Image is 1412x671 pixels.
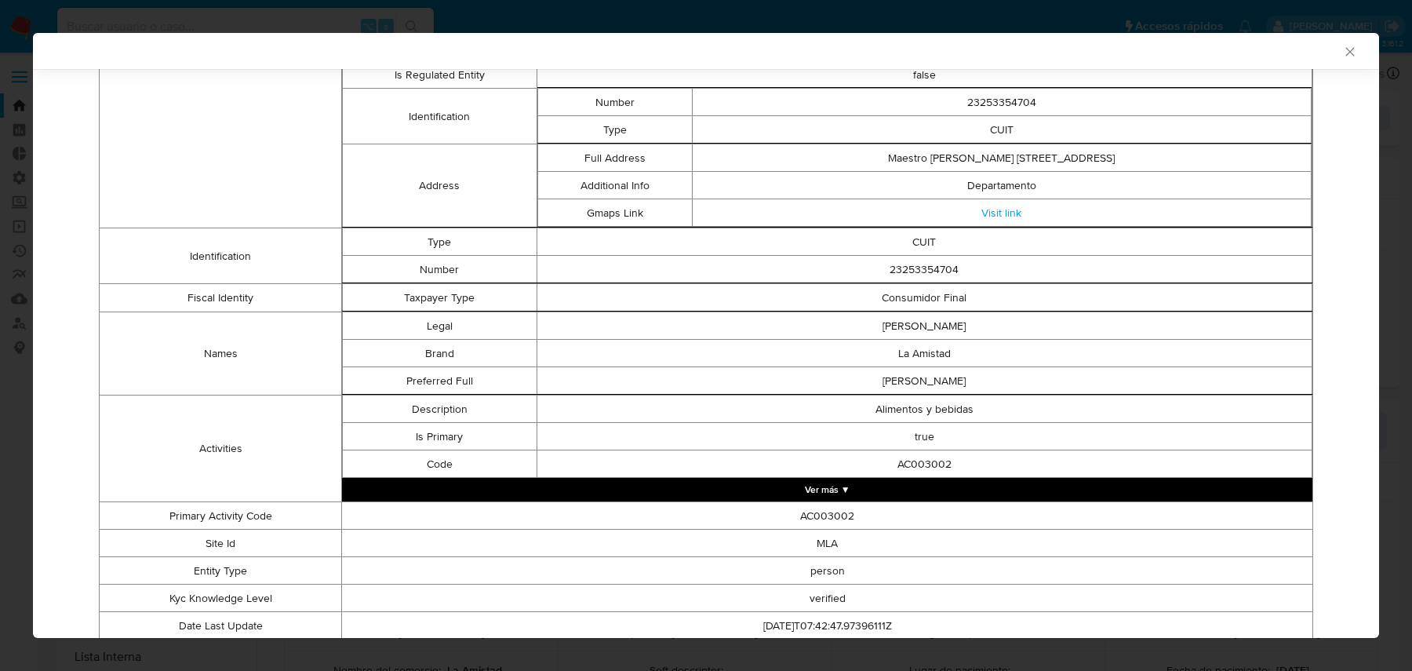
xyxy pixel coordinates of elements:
[100,312,342,396] td: Names
[342,612,1313,640] td: [DATE]T07:42:47.97396111Z
[537,450,1312,478] td: AC003002
[692,144,1311,172] td: Maestro [PERSON_NAME] [STREET_ADDRESS]
[537,367,1312,395] td: [PERSON_NAME]
[537,199,692,227] td: Gmaps Link
[692,172,1311,199] td: Departamento
[342,557,1313,585] td: person
[981,205,1021,221] a: Visit link
[342,502,1313,530] td: AC003002
[537,144,692,172] td: Full Address
[537,396,1312,423] td: Alimentos y bebidas
[537,89,692,116] td: Number
[343,144,537,228] td: Address
[100,557,342,585] td: Entity Type
[33,33,1379,638] div: closure-recommendation-modal
[537,61,1312,89] td: false
[100,502,342,530] td: Primary Activity Code
[343,423,537,450] td: Is Primary
[100,228,342,284] td: Identification
[100,396,342,502] td: Activities
[100,585,342,612] td: Kyc Knowledge Level
[343,89,537,144] td: Identification
[343,312,537,340] td: Legal
[343,61,537,89] td: Is Regulated Entity
[100,284,342,312] td: Fiscal Identity
[1342,44,1356,58] button: Cerrar ventana
[537,228,1312,256] td: CUIT
[343,367,537,395] td: Preferred Full
[342,478,1312,501] button: Expand array
[342,530,1313,557] td: MLA
[537,172,692,199] td: Additional Info
[537,340,1312,367] td: La Amistad
[343,284,537,312] td: Taxpayer Type
[342,585,1313,612] td: verified
[692,116,1311,144] td: CUIT
[537,116,692,144] td: Type
[100,530,342,557] td: Site Id
[343,228,537,256] td: Type
[343,396,537,423] td: Description
[100,612,342,640] td: Date Last Update
[343,450,537,478] td: Code
[692,89,1311,116] td: 23253354704
[537,284,1312,312] td: Consumidor Final
[343,256,537,283] td: Number
[537,256,1312,283] td: 23253354704
[343,340,537,367] td: Brand
[537,312,1312,340] td: [PERSON_NAME]
[537,423,1312,450] td: true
